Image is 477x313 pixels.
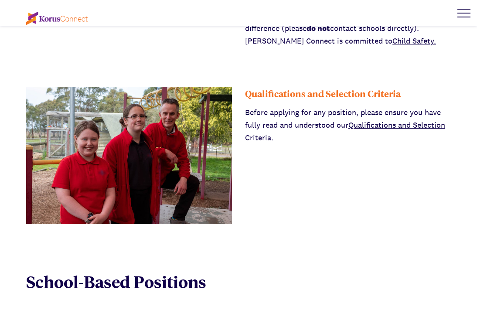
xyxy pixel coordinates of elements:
[245,87,451,100] div: Qualifications and Selection Criteria
[245,106,451,144] p: Before applying for any position, please ensure you have fully read and understood our .
[26,271,341,292] p: School-Based Positions
[392,36,436,46] a: Child Safety.
[26,12,88,25] img: korus-connect%2Fc5177985-88d5-491d-9cd7-4a1febad1357_logo.svg
[26,87,232,224] img: 9b3fdab3-26a6-4a53-9313-dc52a8d8d19f_DSCF1455+-web.jpg
[245,120,445,143] a: Qualifications and Selection Criteria
[307,23,330,33] strong: do not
